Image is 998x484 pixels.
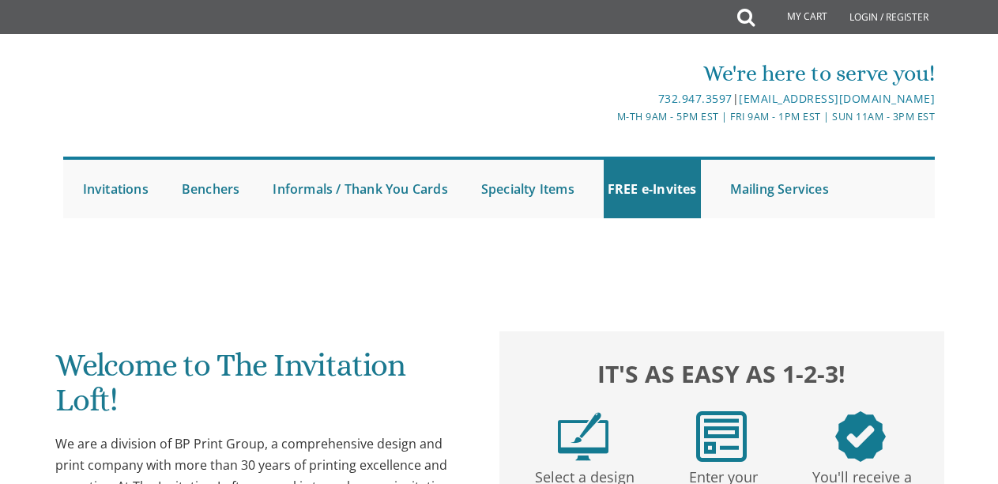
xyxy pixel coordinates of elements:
[835,411,886,462] img: step3.png
[696,411,747,462] img: step2.png
[514,357,930,391] h2: It's as easy as 1-2-3!
[355,108,936,125] div: M-Th 9am - 5pm EST | Fri 9am - 1pm EST | Sun 11am - 3pm EST
[753,2,838,33] a: My Cart
[178,160,244,218] a: Benchers
[355,89,936,108] div: |
[477,160,578,218] a: Specialty Items
[739,91,935,106] a: [EMAIL_ADDRESS][DOMAIN_NAME]
[355,58,936,89] div: We're here to serve you!
[269,160,451,218] a: Informals / Thank You Cards
[658,91,732,106] a: 732.947.3597
[79,160,153,218] a: Invitations
[55,348,472,429] h1: Welcome to The Invitation Loft!
[726,160,833,218] a: Mailing Services
[558,411,608,462] img: step1.png
[604,160,701,218] a: FREE e-Invites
